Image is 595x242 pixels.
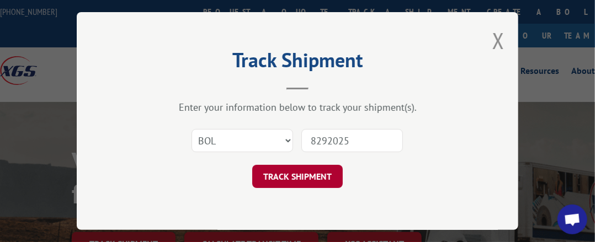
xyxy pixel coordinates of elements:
button: Close modal [492,26,504,55]
div: Enter your information below to track your shipment(s). [132,101,463,114]
h2: Track Shipment [132,52,463,73]
input: Number(s) [301,129,403,152]
a: Open chat [557,205,587,234]
button: TRACK SHIPMENT [252,165,343,188]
